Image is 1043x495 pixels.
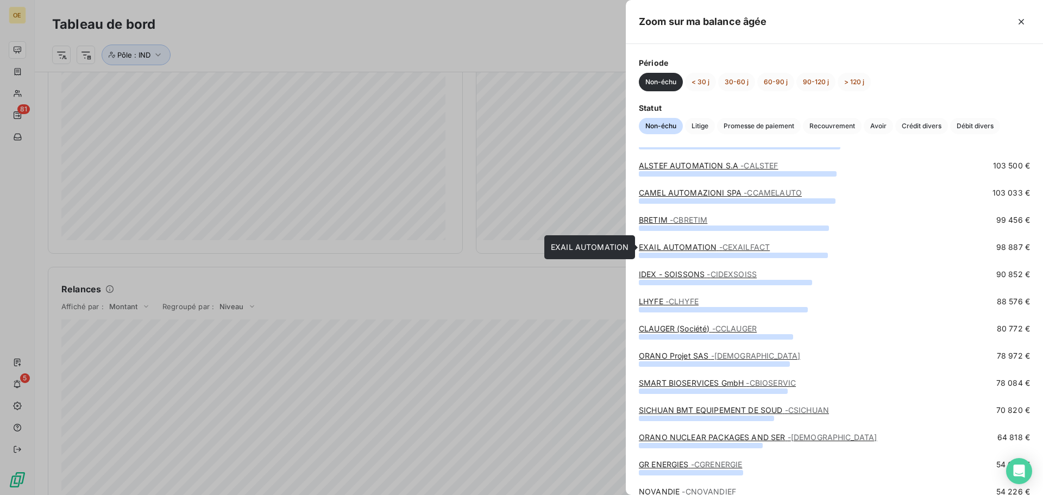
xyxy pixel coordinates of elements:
span: 70 820 € [996,405,1030,416]
a: ORANO Projet SAS [639,351,800,360]
span: 103 500 € [993,160,1030,171]
a: EXAIL AUTOMATION [639,242,770,252]
span: 103 033 € [992,187,1030,198]
span: 78 084 € [996,378,1030,389]
a: IDEX - SOISSONS [639,270,757,279]
span: 90 852 € [996,269,1030,280]
span: 54 600 € [996,459,1030,470]
a: CAMEL AUTOMAZIONI SPA [639,188,802,197]
span: 78 972 € [997,350,1030,361]
span: - CALSTEF [740,161,778,170]
button: Débit divers [950,118,1000,134]
button: 30-60 j [718,73,755,91]
span: - CGRENERGIE [691,460,743,469]
button: Recouvrement [803,118,862,134]
span: - CLHYFE [665,297,699,306]
a: SICHUAN BMT EQUIPEMENT DE SOUD [639,405,829,415]
span: - [DEMOGRAPHIC_DATA] [711,351,801,360]
span: Statut [639,102,1030,114]
span: 88 576 € [997,296,1030,307]
span: - CEXAILFACT [719,242,770,252]
button: Litige [685,118,715,134]
span: 64 818 € [997,432,1030,443]
span: Période [639,57,1030,68]
button: < 30 j [685,73,716,91]
span: - CIDEXSOISS [707,270,757,279]
span: - CCAMELAUTO [744,188,802,197]
h5: Zoom sur ma balance âgée [639,14,767,29]
a: CLAUGER (Société) [639,324,757,333]
button: 90-120 j [796,73,835,91]
a: GR ENERGIES [639,460,742,469]
span: - CBIOSERVIC [746,378,796,387]
button: Crédit divers [895,118,948,134]
button: Avoir [864,118,893,134]
span: 80 772 € [997,323,1030,334]
span: 99 456 € [996,215,1030,225]
button: Non-échu [639,73,683,91]
a: ALSTEF AUTOMATION S.A [639,161,778,170]
span: EXAIL AUTOMATION [551,242,629,252]
span: 98 887 € [996,242,1030,253]
a: ORANO NUCLEAR PACKAGES AND SER [639,433,877,442]
a: SMART BIOSERVICES GmbH [639,378,796,387]
div: Open Intercom Messenger [1006,458,1032,484]
span: - [DEMOGRAPHIC_DATA] [788,433,877,442]
button: Non-échu [639,118,683,134]
a: BRETIM [639,215,707,224]
button: 60-90 j [757,73,794,91]
button: > 120 j [838,73,871,91]
span: - CBRETIM [670,215,707,224]
span: - CSICHUAN [785,405,829,415]
button: Promesse de paiement [717,118,801,134]
a: LHYFE [639,297,699,306]
span: - CCLAUGER [712,324,757,333]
